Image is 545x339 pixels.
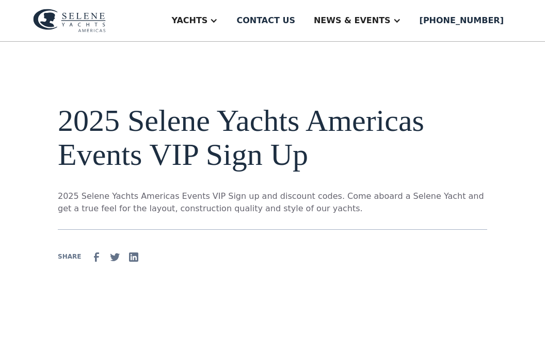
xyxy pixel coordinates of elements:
div: SHARE [58,252,81,261]
p: 2025 Selene Yachts Americas Events VIP Sign up and discount codes. Come aboard a Selene Yacht and... [58,190,487,215]
div: Yachts [171,14,207,27]
div: Contact us [236,14,295,27]
img: facebook [90,251,103,263]
div: News & EVENTS [314,14,391,27]
img: logo [33,9,106,32]
img: Twitter [109,251,121,263]
h1: 2025 Selene Yachts Americas Events VIP Sign Up [58,104,487,172]
img: Linkedin [127,251,140,263]
div: [PHONE_NUMBER] [420,14,504,27]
